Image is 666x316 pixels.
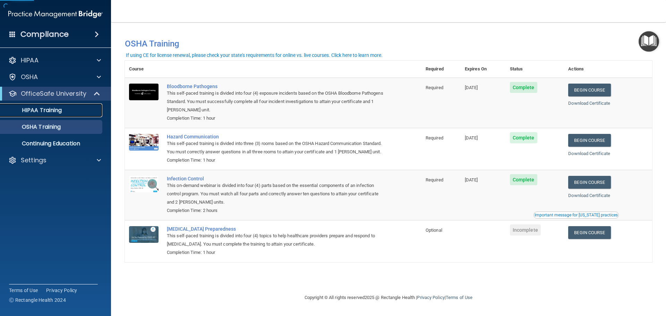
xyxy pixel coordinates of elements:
[9,287,38,294] a: Terms of Use
[426,135,443,140] span: Required
[46,287,77,294] a: Privacy Policy
[426,177,443,182] span: Required
[465,85,478,90] span: [DATE]
[9,297,66,304] span: Ⓒ Rectangle Health 2024
[568,226,610,239] a: Begin Course
[167,206,387,215] div: Completion Time: 2 hours
[5,123,61,130] p: OSHA Training
[21,156,46,164] p: Settings
[510,174,537,185] span: Complete
[568,101,610,106] a: Download Certificate
[426,85,443,90] span: Required
[568,84,610,96] a: Begin Course
[8,156,101,164] a: Settings
[167,176,387,181] a: Infection Control
[506,61,564,78] th: Status
[167,89,387,114] div: This self-paced training is divided into four (4) exposure incidents based on the OSHA Bloodborne...
[421,61,461,78] th: Required
[426,228,442,233] span: Optional
[167,181,387,206] div: This on-demand webinar is divided into four (4) parts based on the essential components of an inf...
[510,132,537,143] span: Complete
[8,89,101,98] a: OfficeSafe University
[167,134,387,139] a: Hazard Communication
[167,114,387,122] div: Completion Time: 1 hour
[568,151,610,156] a: Download Certificate
[639,31,659,52] button: Open Resource Center
[510,82,537,93] span: Complete
[568,193,610,198] a: Download Certificate
[126,53,383,58] div: If using CE for license renewal, please check your state's requirements for online vs. live cours...
[461,61,506,78] th: Expires On
[167,156,387,164] div: Completion Time: 1 hour
[8,7,103,21] img: PMB logo
[125,39,652,49] h4: OSHA Training
[8,56,101,65] a: HIPAA
[5,140,99,147] p: Continuing Education
[5,107,62,114] p: HIPAA Training
[167,248,387,257] div: Completion Time: 1 hour
[262,287,515,309] div: Copyright © All rights reserved 2025 @ Rectangle Health | |
[21,89,86,98] p: OfficeSafe University
[167,84,387,89] a: Bloodborne Pathogens
[167,226,387,232] a: [MEDICAL_DATA] Preparedness
[8,73,101,81] a: OSHA
[167,139,387,156] div: This self-paced training is divided into three (3) rooms based on the OSHA Hazard Communication S...
[533,212,619,219] button: Read this if you are a dental practitioner in the state of CA
[568,134,610,147] a: Begin Course
[21,73,38,81] p: OSHA
[535,213,618,217] div: Important message for [US_STATE] practices
[465,177,478,182] span: [DATE]
[568,176,610,189] a: Begin Course
[510,224,541,236] span: Incomplete
[20,29,69,39] h4: Compliance
[446,295,472,300] a: Terms of Use
[125,61,163,78] th: Course
[21,56,39,65] p: HIPAA
[125,52,384,59] button: If using CE for license renewal, please check your state's requirements for online vs. live cours...
[564,61,652,78] th: Actions
[167,232,387,248] div: This self-paced training is divided into four (4) topics to help healthcare providers prepare and...
[465,135,478,140] span: [DATE]
[417,295,444,300] a: Privacy Policy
